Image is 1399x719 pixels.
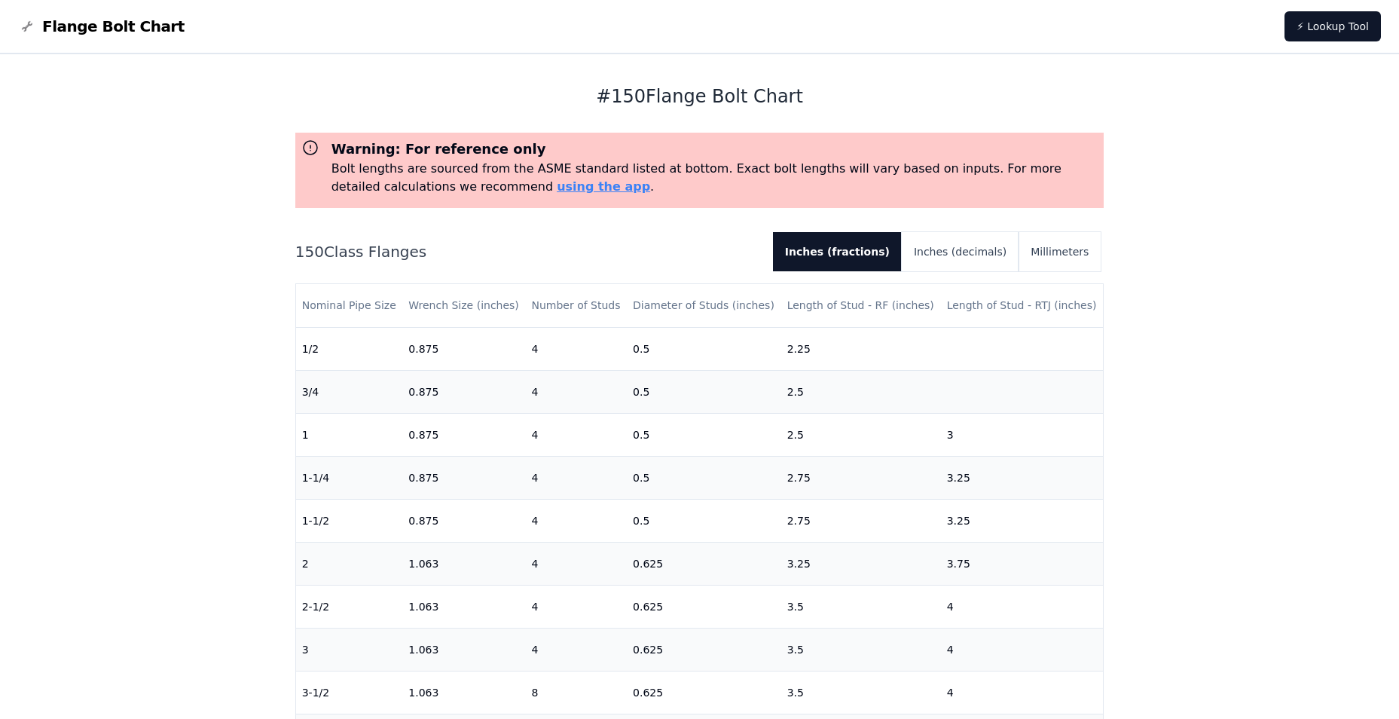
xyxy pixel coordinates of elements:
[627,284,781,327] th: Diameter of Studs (inches)
[296,671,403,714] td: 3-1/2
[296,585,403,628] td: 2-1/2
[402,413,525,456] td: 0.875
[296,327,403,370] td: 1/2
[331,139,1098,160] h3: Warning: For reference only
[525,413,627,456] td: 4
[773,232,902,271] button: Inches (fractions)
[627,628,781,671] td: 0.625
[402,327,525,370] td: 0.875
[627,370,781,413] td: 0.5
[781,284,941,327] th: Length of Stud - RF (inches)
[781,628,941,671] td: 3.5
[902,232,1019,271] button: Inches (decimals)
[525,585,627,628] td: 4
[941,499,1104,542] td: 3.25
[941,671,1104,714] td: 4
[402,284,525,327] th: Wrench Size (inches)
[525,542,627,585] td: 4
[525,456,627,499] td: 4
[525,284,627,327] th: Number of Studs
[781,585,941,628] td: 3.5
[941,413,1104,456] td: 3
[296,456,403,499] td: 1-1/4
[525,499,627,542] td: 4
[402,585,525,628] td: 1.063
[402,456,525,499] td: 0.875
[296,413,403,456] td: 1
[525,671,627,714] td: 8
[296,628,403,671] td: 3
[525,628,627,671] td: 4
[557,179,650,194] a: using the app
[627,671,781,714] td: 0.625
[627,585,781,628] td: 0.625
[781,370,941,413] td: 2.5
[781,327,941,370] td: 2.25
[296,542,403,585] td: 2
[296,370,403,413] td: 3/4
[402,499,525,542] td: 0.875
[781,413,941,456] td: 2.5
[296,284,403,327] th: Nominal Pipe Size
[627,499,781,542] td: 0.5
[627,542,781,585] td: 0.625
[941,284,1104,327] th: Length of Stud - RTJ (inches)
[18,17,36,35] img: Flange Bolt Chart Logo
[941,542,1104,585] td: 3.75
[781,542,941,585] td: 3.25
[941,456,1104,499] td: 3.25
[402,628,525,671] td: 1.063
[18,16,185,37] a: Flange Bolt Chart LogoFlange Bolt Chart
[627,327,781,370] td: 0.5
[296,499,403,542] td: 1-1/2
[627,456,781,499] td: 0.5
[781,671,941,714] td: 3.5
[1284,11,1381,41] a: ⚡ Lookup Tool
[941,628,1104,671] td: 4
[295,241,761,262] h2: 150 Class Flanges
[1019,232,1101,271] button: Millimeters
[402,370,525,413] td: 0.875
[781,456,941,499] td: 2.75
[525,327,627,370] td: 4
[525,370,627,413] td: 4
[42,16,185,37] span: Flange Bolt Chart
[627,413,781,456] td: 0.5
[402,542,525,585] td: 1.063
[402,671,525,714] td: 1.063
[331,160,1098,196] p: Bolt lengths are sourced from the ASME standard listed at bottom. Exact bolt lengths will vary ba...
[941,585,1104,628] td: 4
[295,84,1104,109] h1: # 150 Flange Bolt Chart
[781,499,941,542] td: 2.75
